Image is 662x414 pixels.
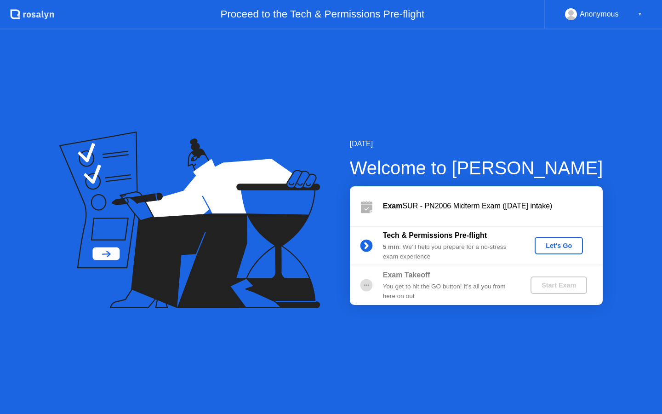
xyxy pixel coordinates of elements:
div: : We’ll help you prepare for a no-stress exam experience [383,242,515,261]
button: Start Exam [531,276,587,294]
b: Exam [383,202,403,210]
div: ▼ [638,8,642,20]
div: Anonymous [580,8,619,20]
b: Exam Takeoff [383,271,430,279]
div: Welcome to [PERSON_NAME] [350,154,603,182]
div: [DATE] [350,138,603,149]
b: Tech & Permissions Pre-flight [383,231,487,239]
div: Let's Go [538,242,579,249]
b: 5 min [383,243,399,250]
div: You get to hit the GO button! It’s all you from here on out [383,282,515,301]
div: SUR - PN2006 Midterm Exam ([DATE] intake) [383,201,603,212]
div: Start Exam [534,282,583,289]
button: Let's Go [535,237,583,254]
